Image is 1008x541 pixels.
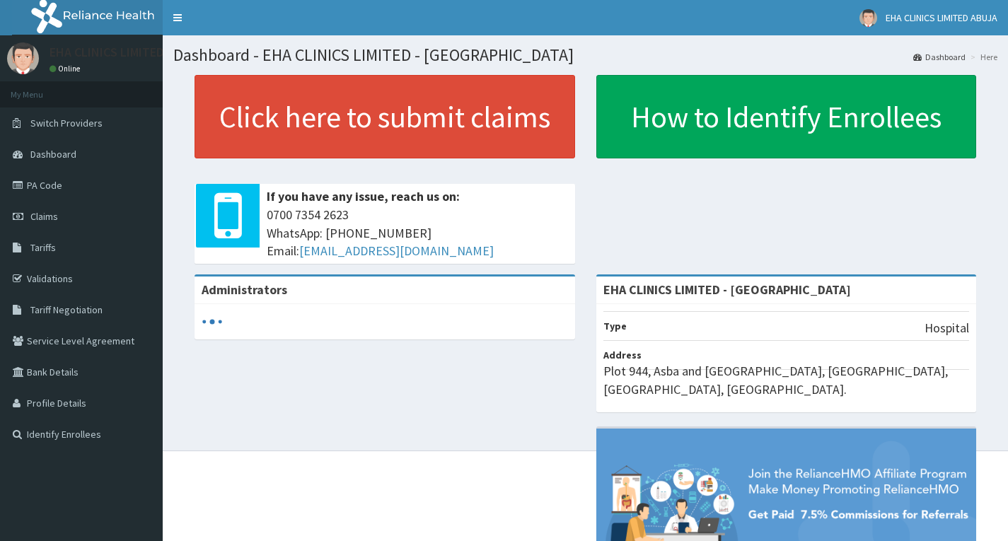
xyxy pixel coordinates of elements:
a: Click here to submit claims [195,75,575,158]
b: Administrators [202,281,287,298]
a: Online [50,64,83,74]
span: EHA CLINICS LIMITED ABUJA [886,11,997,24]
a: Dashboard [913,51,966,63]
span: Claims [30,210,58,223]
img: User Image [7,42,39,74]
p: Hospital [925,319,969,337]
span: Tariffs [30,241,56,254]
span: Tariff Negotiation [30,303,103,316]
svg: audio-loading [202,311,223,332]
b: Address [603,349,642,361]
span: 0700 7354 2623 WhatsApp: [PHONE_NUMBER] Email: [267,206,568,260]
li: Here [967,51,997,63]
b: If you have any issue, reach us on: [267,188,460,204]
strong: EHA CLINICS LIMITED - [GEOGRAPHIC_DATA] [603,281,851,298]
h1: Dashboard - EHA CLINICS LIMITED - [GEOGRAPHIC_DATA] [173,46,997,64]
p: EHA CLINICS LIMITED ABUJA [50,46,202,59]
b: Type [603,320,627,332]
span: Switch Providers [30,117,103,129]
a: [EMAIL_ADDRESS][DOMAIN_NAME] [299,243,494,259]
img: User Image [859,9,877,27]
a: How to Identify Enrollees [596,75,977,158]
p: Plot 944, Asba and [GEOGRAPHIC_DATA], [GEOGRAPHIC_DATA], [GEOGRAPHIC_DATA], [GEOGRAPHIC_DATA]. [603,362,970,398]
span: Dashboard [30,148,76,161]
